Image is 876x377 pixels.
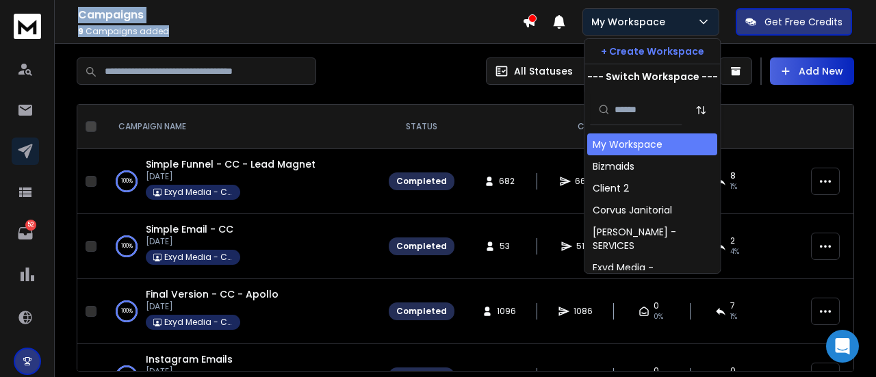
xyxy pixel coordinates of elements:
[146,366,240,377] p: [DATE]
[654,365,659,376] span: 0
[500,241,513,252] span: 53
[593,181,629,195] div: Client 2
[593,225,712,252] div: [PERSON_NAME] - SERVICES
[146,222,233,236] a: Simple Email - CC
[121,239,133,253] p: 100 %
[164,187,233,198] p: Exyd Media - Commercial Cleaning
[146,287,279,301] a: Final Version - CC - Apollo
[102,105,381,149] th: CAMPAIGN NAME
[381,105,463,149] th: STATUS
[736,8,852,36] button: Get Free Credits
[164,317,233,328] p: Exyd Media - Commercial Cleaning
[730,311,737,322] span: 1 %
[764,15,842,29] p: Get Free Credits
[499,176,515,187] span: 682
[146,301,279,312] p: [DATE]
[121,304,133,318] p: 100 %
[770,57,854,85] button: Add New
[593,261,712,288] div: Exyd Media - Commercial Cleaning
[730,170,736,181] span: 8
[14,14,41,39] img: logo
[12,220,39,247] a: 52
[730,235,735,246] span: 2
[78,7,522,23] h1: Campaigns
[687,96,714,124] button: Sort by Sort A-Z
[730,300,735,311] span: 7
[593,159,634,173] div: Bizmaids
[587,70,718,83] p: --- Switch Workspace ---
[826,330,859,363] div: Open Intercom Messenger
[591,15,671,29] p: My Workspace
[78,26,522,37] p: Campaigns added
[654,300,659,311] span: 0
[396,176,447,187] div: Completed
[146,236,240,247] p: [DATE]
[463,105,764,149] th: CAMPAIGN STATS
[575,176,591,187] span: 666
[25,220,36,231] p: 52
[576,241,590,252] span: 51
[396,306,447,317] div: Completed
[146,171,315,182] p: [DATE]
[601,44,704,58] p: + Create Workspace
[730,365,736,376] span: 0
[593,138,662,151] div: My Workspace
[497,306,516,317] span: 1096
[396,241,447,252] div: Completed
[146,352,233,366] a: Instagram Emails
[584,39,720,64] button: + Create Workspace
[593,203,672,217] div: Corvus Janitorial
[102,214,381,279] td: 100%Simple Email - CC[DATE]Exyd Media - Commercial Cleaning
[102,149,381,214] td: 100%Simple Funnel - CC - Lead Magnet[DATE]Exyd Media - Commercial Cleaning
[102,279,381,344] td: 100%Final Version - CC - Apollo[DATE]Exyd Media - Commercial Cleaning
[121,174,133,188] p: 100 %
[574,306,593,317] span: 1086
[730,246,739,257] span: 4 %
[78,25,83,37] span: 9
[654,311,663,322] span: 0%
[730,181,737,192] span: 1 %
[146,157,315,171] a: Simple Funnel - CC - Lead Magnet
[164,252,233,263] p: Exyd Media - Commercial Cleaning
[514,64,573,78] p: All Statuses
